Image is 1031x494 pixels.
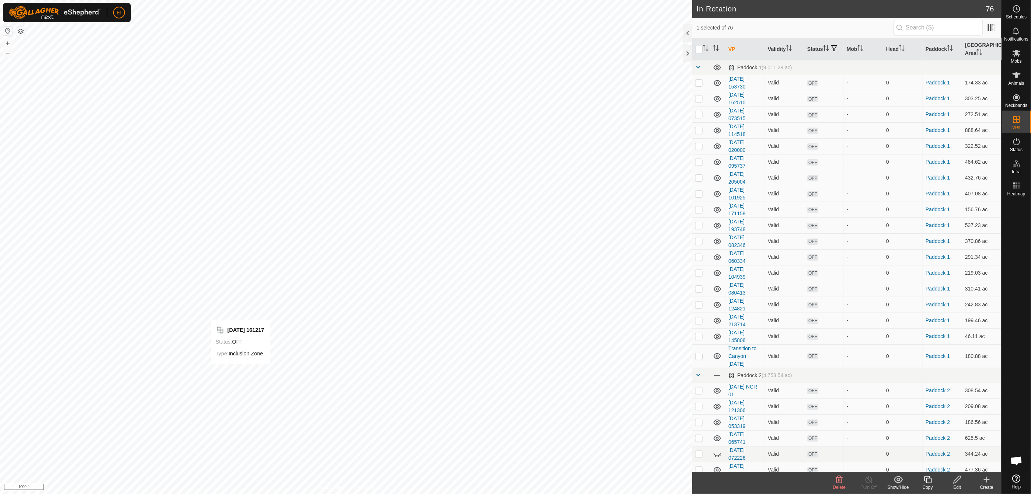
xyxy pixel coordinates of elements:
td: Valid [765,218,804,233]
div: - [847,190,880,198]
span: Animals [1009,81,1024,86]
div: - [847,434,880,442]
a: Paddock 1 [926,95,950,101]
span: Schedules [1006,15,1027,19]
span: OFF [807,404,818,410]
td: 370.86 ac [962,233,1002,249]
a: [DATE] 095737 [728,155,746,169]
td: Valid [765,170,804,186]
td: Valid [765,202,804,218]
td: Valid [765,138,804,154]
a: Paddock 1 [926,353,950,359]
th: [GEOGRAPHIC_DATA] Area [962,38,1002,60]
a: Paddock 1 [926,80,950,86]
td: 0 [883,202,923,218]
h2: In Rotation [697,4,986,13]
a: Paddock 1 [926,238,950,244]
span: OFF [807,353,818,359]
a: Paddock 2 [926,467,950,473]
a: [DATE] 053319 [728,415,746,429]
div: - [847,301,880,309]
a: Paddock 1 [926,254,950,260]
p-sorticon: Activate to sort [857,46,863,52]
a: [DATE] 213714 [728,314,746,327]
a: [DATE] 145808 [728,330,746,343]
div: Copy [913,484,943,491]
th: Mob [844,38,883,60]
a: Help [1002,472,1031,492]
td: 0 [883,297,923,313]
div: - [847,285,880,293]
td: 0 [883,138,923,154]
th: Status [804,38,844,60]
div: [DATE] 161217 [216,326,264,335]
span: OFF [807,435,818,442]
div: Paddock 1 [728,65,792,71]
div: Show/Hide [884,484,913,491]
td: 156.76 ac [962,202,1002,218]
span: OFF [807,191,818,197]
a: [DATE] NCR-01 [728,384,759,397]
td: 0 [883,328,923,344]
div: - [847,126,880,134]
button: Reset Map [3,27,12,35]
div: - [847,387,880,394]
td: 0 [883,249,923,265]
td: 0 [883,91,923,107]
td: Valid [765,446,804,462]
a: [DATE] 205004 [728,171,746,185]
label: Status: [216,339,232,345]
td: Valid [765,91,804,107]
span: OFF [807,143,818,150]
a: Paddock 1 [926,191,950,196]
td: Valid [765,344,804,368]
td: Valid [765,265,804,281]
span: Notifications [1004,37,1028,41]
a: [DATE] 082346 [728,234,746,248]
p-sorticon: Activate to sort [786,46,792,52]
p-sorticon: Activate to sort [703,46,708,52]
label: Type: [216,351,229,357]
div: OFF [216,338,264,347]
span: OFF [807,159,818,166]
td: 432.76 ac [962,170,1002,186]
span: Mobs [1011,59,1022,63]
p-sorticon: Activate to sort [976,50,982,56]
a: [DATE] 020000 [728,139,746,153]
td: 0 [883,383,923,399]
td: 0 [883,107,923,122]
a: Paddock 2 [926,435,950,441]
p-sorticon: Activate to sort [713,46,719,52]
td: 888.64 ac [962,122,1002,138]
td: 0 [883,446,923,462]
td: 344.24 ac [962,446,1002,462]
div: Edit [943,484,972,491]
td: 0 [883,75,923,91]
td: 46.11 ac [962,328,1002,344]
div: Create [972,484,1002,491]
a: Paddock 1 [926,333,950,339]
span: Help [1012,485,1021,489]
div: Paddock 2 [728,372,792,379]
span: OFF [807,334,818,340]
td: Valid [765,297,804,313]
td: 308.54 ac [962,383,1002,399]
td: 537.23 ac [962,218,1002,233]
span: OFF [807,128,818,134]
td: Valid [765,462,804,478]
span: 76 [986,3,994,14]
input: Search (S) [894,20,983,35]
a: [DATE] 193748 [728,219,746,232]
span: OFF [807,175,818,181]
a: Contact Us [353,484,375,491]
td: 0 [883,399,923,414]
span: OFF [807,254,818,261]
td: Valid [765,186,804,202]
img: Gallagher Logo [9,6,101,19]
a: [DATE] 080413 [728,282,746,296]
span: OFF [807,239,818,245]
td: Valid [765,281,804,297]
span: OFF [807,420,818,426]
span: (9,011.29 ac) [762,65,792,70]
span: OFF [807,80,818,86]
